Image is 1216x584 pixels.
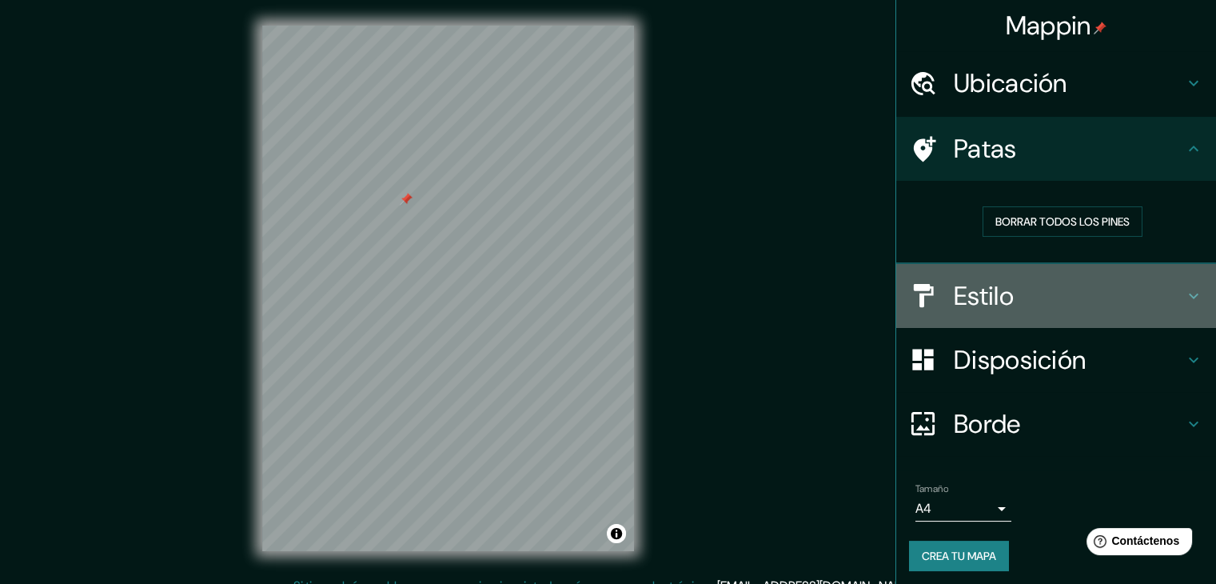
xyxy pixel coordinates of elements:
[1074,522,1198,566] iframe: Lanzador de widgets de ayuda
[954,132,1017,166] font: Patas
[909,541,1009,571] button: Crea tu mapa
[896,264,1216,328] div: Estilo
[915,482,948,495] font: Tamaño
[915,496,1011,522] div: A4
[954,279,1014,313] font: Estilo
[896,51,1216,115] div: Ubicación
[954,66,1067,100] font: Ubicación
[983,206,1142,237] button: Borrar todos los pines
[896,392,1216,456] div: Borde
[954,343,1086,377] font: Disposición
[915,500,931,517] font: A4
[995,214,1130,229] font: Borrar todos los pines
[922,549,996,563] font: Crea tu mapa
[1006,9,1091,42] font: Mappin
[1094,22,1106,34] img: pin-icon.png
[896,328,1216,392] div: Disposición
[954,407,1021,441] font: Borde
[896,117,1216,181] div: Patas
[262,26,634,551] canvas: Mapa
[607,524,626,543] button: Activar o desactivar atribución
